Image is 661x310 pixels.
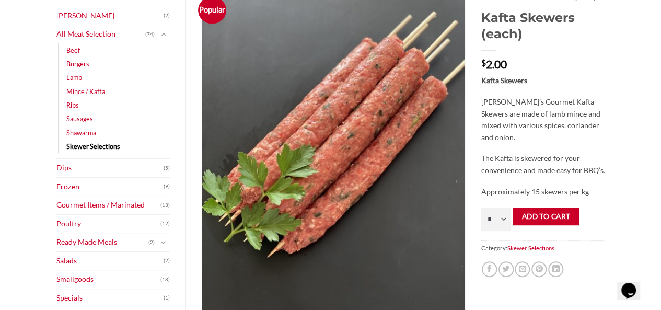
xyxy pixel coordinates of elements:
[481,76,527,85] strong: Kafta Skewers
[531,261,547,277] a: Pin on Pinterest
[66,98,79,112] a: Ribs
[56,178,164,196] a: Frozen
[145,27,155,42] span: (74)
[66,57,89,71] a: Burgers
[481,59,485,67] span: $
[164,160,170,176] span: (5)
[481,153,605,176] p: The Kafta is skewered for your convenience and made easy for BBQ’s.
[56,196,161,214] a: Gourmet Items / Marinated
[164,179,170,194] span: (9)
[164,290,170,306] span: (1)
[164,8,170,24] span: (2)
[56,252,164,270] a: Salads
[481,186,605,198] p: Approximately 15 skewers per kg
[481,58,506,71] bdi: 2.00
[56,233,149,251] a: Ready Made Meals
[481,96,605,143] p: [PERSON_NAME]’s Gourmet Kafta Skewers are made of lamb mince and mixed with various spices, coria...
[160,272,170,288] span: (18)
[66,140,120,153] a: Skewer Selections
[66,112,93,125] a: Sausages
[481,9,605,42] h1: Kafta Skewers (each)
[66,126,96,140] a: Shawarma
[157,237,170,248] button: Toggle
[66,71,82,84] a: Lamb
[548,261,563,277] a: Share on LinkedIn
[157,29,170,40] button: Toggle
[507,245,554,251] a: Skewer Selections
[56,270,161,289] a: Smallgoods
[56,7,164,25] a: [PERSON_NAME]
[164,253,170,269] span: (2)
[56,215,161,233] a: Poultry
[56,159,164,177] a: Dips
[481,240,605,256] span: Category:
[66,43,80,57] a: Beef
[160,216,170,232] span: (12)
[160,198,170,213] span: (13)
[498,261,514,277] a: Share on Twitter
[56,289,164,307] a: Specials
[617,268,651,300] iframe: chat widget
[148,235,155,250] span: (2)
[66,85,105,98] a: Mince / Kafta
[515,261,530,277] a: Email to a Friend
[56,25,146,43] a: All Meat Selection
[482,261,497,277] a: Share on Facebook
[513,208,579,226] button: Add to cart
